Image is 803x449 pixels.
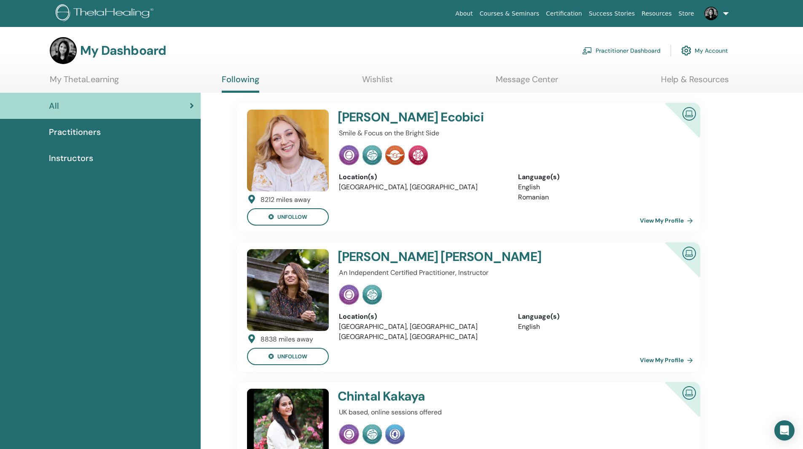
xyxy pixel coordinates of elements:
[681,43,691,58] img: cog.svg
[247,110,329,191] img: default.jpg
[339,182,505,192] li: [GEOGRAPHIC_DATA], [GEOGRAPHIC_DATA]
[261,195,311,205] div: 8212 miles away
[339,172,505,182] div: Location(s)
[49,152,93,164] span: Instructors
[496,74,558,91] a: Message Center
[774,420,795,441] div: Open Intercom Messenger
[640,352,696,368] a: View My Profile
[222,74,259,93] a: Following
[518,322,685,332] li: English
[582,47,592,54] img: chalkboard-teacher.svg
[582,41,661,60] a: Practitioner Dashboard
[49,126,101,138] span: Practitioners
[651,103,700,151] div: Certified Online Instructor
[247,208,329,226] button: unfollow
[452,6,476,22] a: About
[339,128,685,138] p: Smile & Focus on the Bright Side
[80,43,166,58] h3: My Dashboard
[679,383,699,402] img: Certified Online Instructor
[56,4,156,23] img: logo.png
[339,268,685,278] p: An Independent Certified Practitioner, Instructor
[50,74,119,91] a: My ThetaLearning
[338,110,626,125] h4: [PERSON_NAME] Ecobici
[339,322,505,332] li: [GEOGRAPHIC_DATA], [GEOGRAPHIC_DATA]
[476,6,543,22] a: Courses & Seminars
[542,6,585,22] a: Certification
[518,192,685,202] li: Romanian
[640,212,696,229] a: View My Profile
[681,41,728,60] a: My Account
[518,182,685,192] li: English
[651,382,700,430] div: Certified Online Instructor
[518,172,685,182] div: Language(s)
[50,37,77,64] img: default.jpg
[362,74,393,91] a: Wishlist
[247,348,329,365] button: unfollow
[338,389,626,404] h4: Chintal Kakaya
[651,242,700,291] div: Certified Online Instructor
[247,249,329,331] img: default.jpg
[339,407,685,417] p: UK based, online sessions offered
[518,312,685,322] div: Language(s)
[49,99,59,112] span: All
[585,6,638,22] a: Success Stories
[704,7,718,20] img: default.jpg
[638,6,675,22] a: Resources
[338,249,626,264] h4: [PERSON_NAME] [PERSON_NAME]
[679,104,699,123] img: Certified Online Instructor
[339,312,505,322] div: Location(s)
[339,332,505,342] li: [GEOGRAPHIC_DATA], [GEOGRAPHIC_DATA]
[261,334,313,344] div: 8838 miles away
[675,6,698,22] a: Store
[679,243,699,262] img: Certified Online Instructor
[661,74,729,91] a: Help & Resources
